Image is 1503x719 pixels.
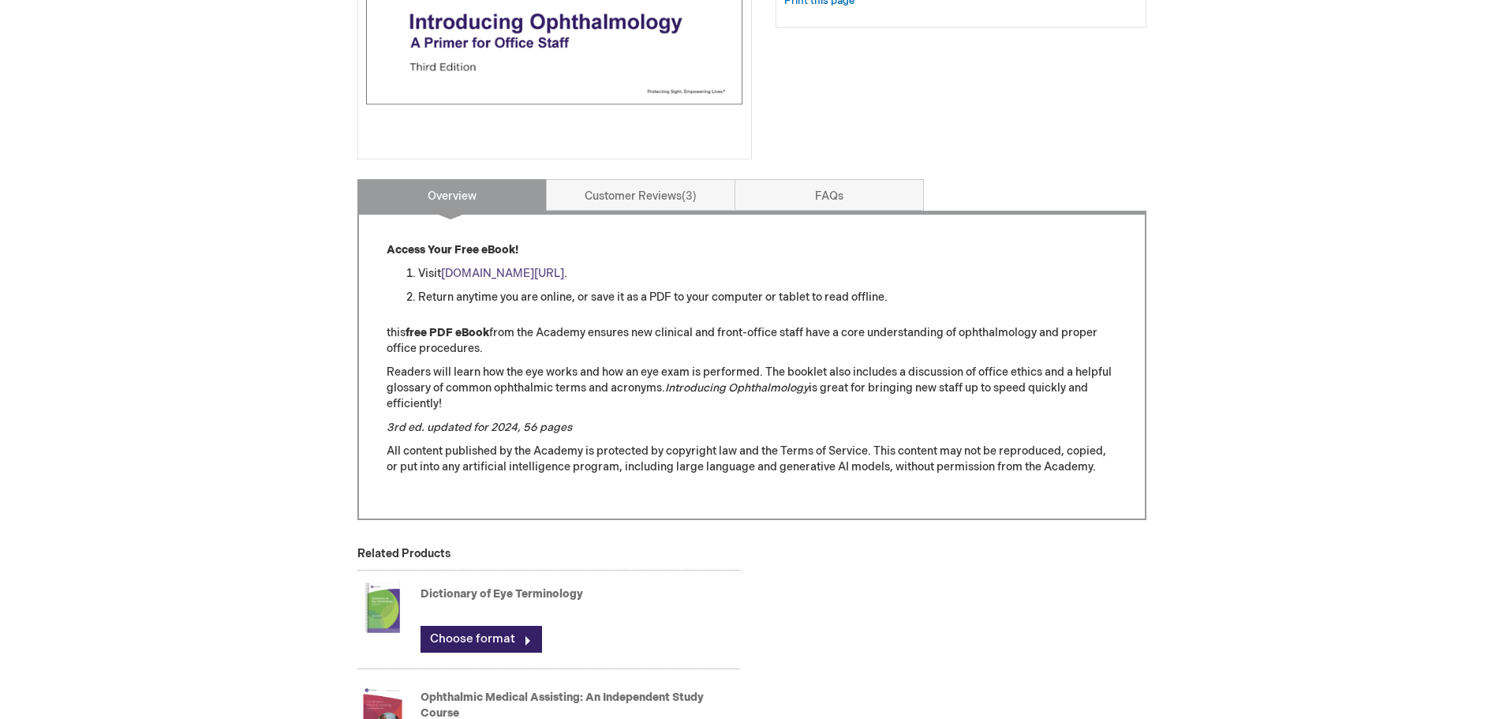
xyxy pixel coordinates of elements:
[387,242,1117,491] div: All content published by the Academy is protected by copyright law and the Terms of Service. This...
[387,421,572,434] em: 3rd ed. updated for 2024, 56 pages
[418,290,1117,305] li: Return anytime you are online, or save it as a PDF to your computer or tablet to read offline.
[735,179,924,211] a: FAQs
[441,267,564,280] a: [DOMAIN_NAME][URL]
[387,325,1117,357] p: this from the Academy ensures new clinical and front-office staff have a core understanding of op...
[418,266,1117,282] li: Visit .
[357,547,451,560] strong: Related Products
[421,587,583,601] a: Dictionary of Eye Terminology
[682,189,697,203] span: 3
[546,179,735,211] a: Customer Reviews3
[665,381,809,395] em: Introducing Ophthalmology
[387,243,518,257] strong: Access Your Free eBook!
[357,179,547,211] a: Overview
[387,365,1117,412] p: Readers will learn how the eye works and how an eye exam is performed. The booklet also includes ...
[357,576,408,639] img: Dictionary of Eye Terminology
[406,326,489,339] strong: free PDF eBook
[421,626,542,653] a: Choose format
